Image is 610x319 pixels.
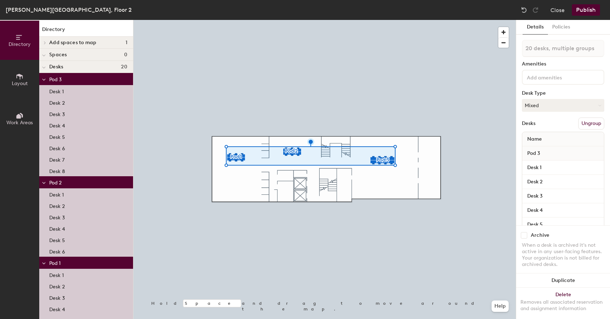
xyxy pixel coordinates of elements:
[126,40,127,46] span: 1
[522,99,604,112] button: Mixed
[524,163,603,173] input: Unnamed desk
[49,143,65,152] p: Desk 6
[516,273,610,288] button: Duplicate
[49,77,62,83] span: Pod 3
[524,147,544,160] span: Pod 3
[6,5,132,14] div: [PERSON_NAME][GEOGRAPHIC_DATA], Floor 2
[524,205,603,215] input: Unnamed desk
[49,201,65,209] p: Desk 2
[520,299,606,312] div: Removes all associated reservation and assignment information
[49,64,63,70] span: Desks
[49,190,64,198] p: Desk 1
[548,20,574,35] button: Policies
[49,155,65,163] p: Desk 7
[49,98,65,106] p: Desk 2
[121,64,127,70] span: 20
[49,109,65,117] p: Desk 3
[522,61,604,67] div: Amenities
[524,220,603,230] input: Unnamed desk
[49,87,64,95] p: Desk 1
[49,132,65,140] p: Desk 5
[492,300,509,312] button: Help
[49,180,62,186] span: Pod 2
[49,282,65,290] p: Desk 2
[49,247,65,255] p: Desk 6
[524,191,603,201] input: Unnamed desk
[49,304,65,313] p: Desk 4
[531,232,549,238] div: Archive
[516,288,610,319] button: DeleteRemoves all associated reservation and assignment information
[12,80,28,87] span: Layout
[49,224,65,232] p: Desk 4
[6,120,33,126] span: Work Areas
[550,4,565,16] button: Close
[49,235,65,244] p: Desk 5
[520,6,528,14] img: Undo
[522,242,604,268] div: When a desk is archived it's not active in any user-facing features. Your organization is not bil...
[522,121,535,126] div: Desks
[522,90,604,96] div: Desk Type
[49,166,65,174] p: Desk 8
[49,260,61,266] span: Pod 1
[532,6,539,14] img: Redo
[49,121,65,129] p: Desk 4
[9,41,31,47] span: Directory
[124,52,127,58] span: 0
[572,4,600,16] button: Publish
[524,133,545,146] span: Name
[49,270,64,278] p: Desk 1
[39,26,133,37] h1: Directory
[525,73,590,81] input: Add amenities
[49,293,65,301] p: Desk 3
[49,40,97,46] span: Add spaces to map
[524,177,603,187] input: Unnamed desk
[49,52,67,58] span: Spaces
[49,213,65,221] p: Desk 3
[523,20,548,35] button: Details
[578,117,604,130] button: Ungroup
